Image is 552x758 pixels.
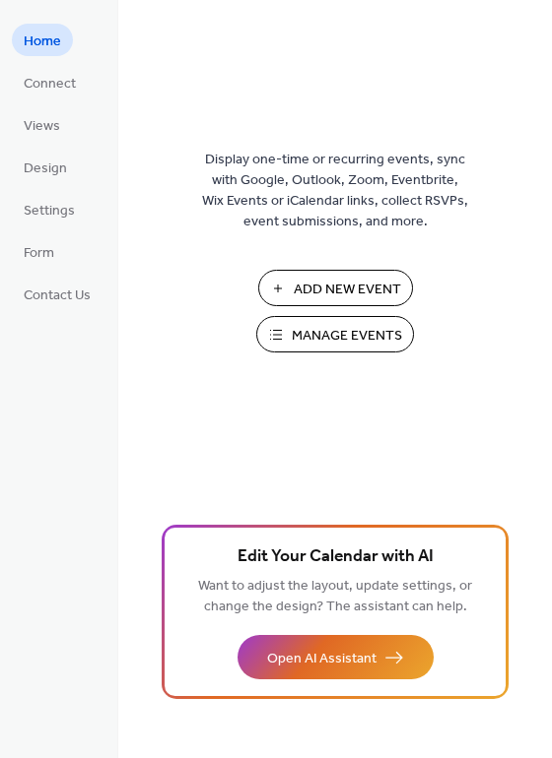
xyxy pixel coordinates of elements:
span: Form [24,243,54,264]
span: Connect [24,74,76,95]
span: Home [24,32,61,52]
span: Contact Us [24,285,91,306]
span: Add New Event [294,280,401,300]
span: Settings [24,201,75,221]
span: Want to adjust the layout, update settings, or change the design? The assistant can help. [198,573,472,620]
span: Design [24,158,67,179]
a: Settings [12,193,87,225]
span: Views [24,116,60,137]
a: Home [12,24,73,56]
span: Display one-time or recurring events, sync with Google, Outlook, Zoom, Eventbrite, Wix Events or ... [202,150,468,232]
span: Edit Your Calendar with AI [238,543,434,571]
button: Add New Event [258,270,413,306]
button: Manage Events [256,316,414,352]
span: Open AI Assistant [267,649,377,669]
span: Manage Events [292,326,402,347]
a: Design [12,151,79,183]
a: Form [12,235,66,268]
a: Connect [12,66,88,98]
a: Contact Us [12,278,103,310]
button: Open AI Assistant [238,635,434,679]
a: Views [12,108,72,141]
